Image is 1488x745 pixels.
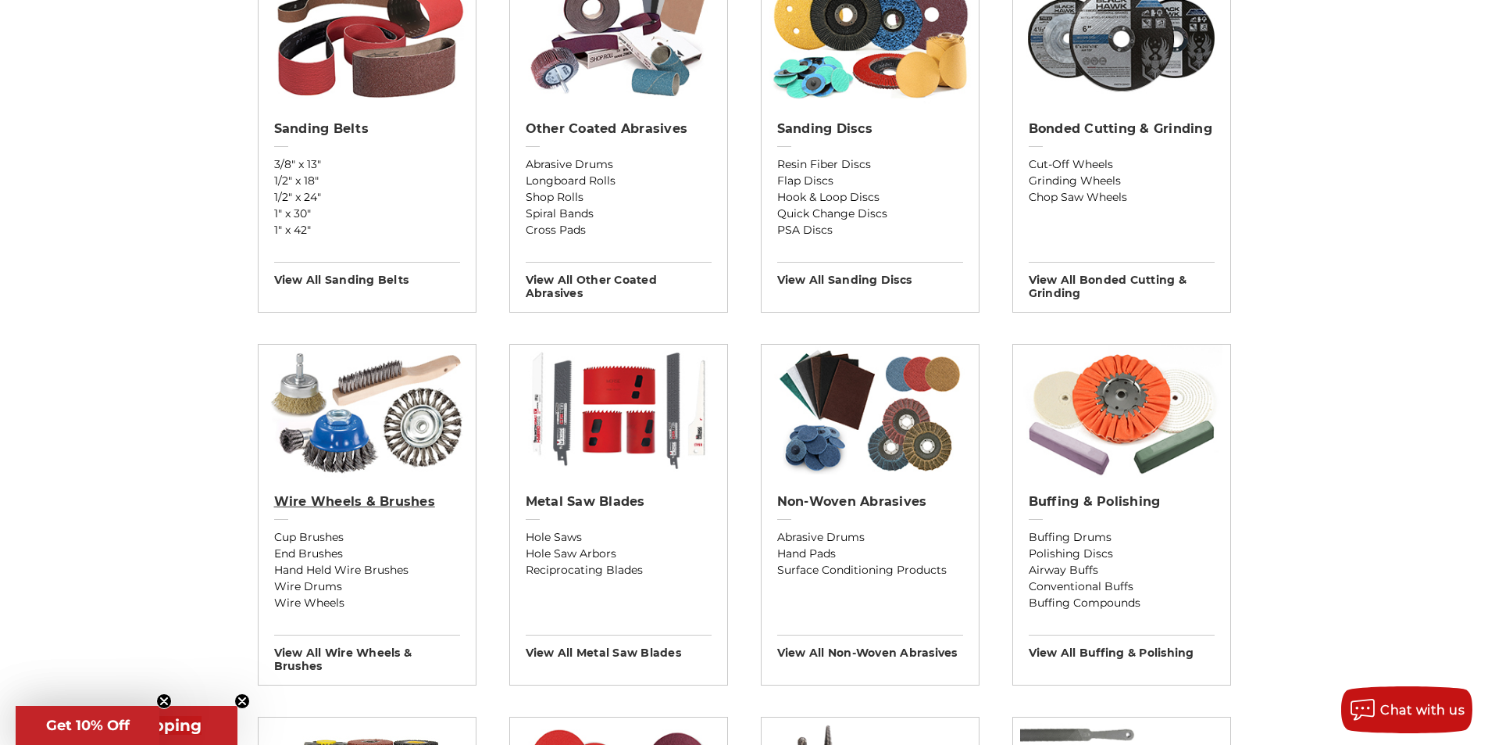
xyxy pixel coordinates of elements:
[517,345,719,478] img: Metal Saw Blades
[156,693,172,709] button: Close teaser
[1020,345,1222,478] img: Buffing & Polishing
[526,562,712,578] a: Reciprocating Blades
[1029,529,1215,546] a: Buffing Drums
[274,494,460,510] h2: Wire Wheels & Brushes
[274,262,460,287] h3: View All sanding belts
[526,635,712,660] h3: View All metal saw blades
[526,189,712,206] a: Shop Rolls
[769,345,971,478] img: Non-woven Abrasives
[777,494,963,510] h2: Non-woven Abrasives
[526,262,712,300] h3: View All other coated abrasives
[1029,494,1215,510] h2: Buffing & Polishing
[46,717,130,734] span: Get 10% Off
[274,562,460,578] a: Hand Held Wire Brushes
[274,546,460,562] a: End Brushes
[274,173,460,189] a: 1/2" x 18"
[526,121,712,137] h2: Other Coated Abrasives
[274,189,460,206] a: 1/2" x 24"
[1029,121,1215,137] h2: Bonded Cutting & Grinding
[274,156,460,173] a: 3/8" x 13"
[1029,562,1215,578] a: Airway Buffs
[777,189,963,206] a: Hook & Loop Discs
[777,121,963,137] h2: Sanding Discs
[16,706,159,745] div: Get 10% OffClose teaser
[1380,703,1465,718] span: Chat with us
[1029,262,1215,300] h3: View All bonded cutting & grinding
[234,693,250,709] button: Close teaser
[266,345,468,478] img: Wire Wheels & Brushes
[16,706,237,745] div: Get Free ShippingClose teaser
[1029,546,1215,562] a: Polishing Discs
[1029,578,1215,595] a: Conventional Buffs
[777,173,963,189] a: Flap Discs
[274,578,460,595] a: Wire Drums
[777,529,963,546] a: Abrasive Drums
[777,206,963,222] a: Quick Change Discs
[274,222,460,238] a: 1" x 42"
[526,529,712,546] a: Hole Saws
[777,546,963,562] a: Hand Pads
[526,206,712,222] a: Spiral Bands
[526,222,712,238] a: Cross Pads
[274,595,460,611] a: Wire Wheels
[526,156,712,173] a: Abrasive Drums
[777,635,963,660] h3: View All non-woven abrasives
[1029,156,1215,173] a: Cut-Off Wheels
[274,529,460,546] a: Cup Brushes
[274,635,460,673] h3: View All wire wheels & brushes
[526,546,712,562] a: Hole Saw Arbors
[777,156,963,173] a: Resin Fiber Discs
[777,262,963,287] h3: View All sanding discs
[1341,686,1472,733] button: Chat with us
[526,173,712,189] a: Longboard Rolls
[1029,189,1215,206] a: Chop Saw Wheels
[526,494,712,510] h2: Metal Saw Blades
[777,562,963,578] a: Surface Conditioning Products
[1029,173,1215,189] a: Grinding Wheels
[777,222,963,238] a: PSA Discs
[1029,635,1215,660] h3: View All buffing & polishing
[274,121,460,137] h2: Sanding Belts
[1029,595,1215,611] a: Buffing Compounds
[274,206,460,222] a: 1" x 30"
